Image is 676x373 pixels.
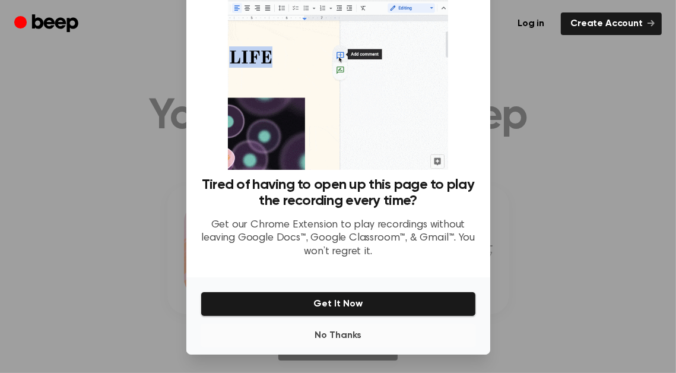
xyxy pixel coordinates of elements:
[201,324,476,347] button: No Thanks
[508,12,554,35] a: Log in
[201,177,476,209] h3: Tired of having to open up this page to play the recording every time?
[561,12,662,35] a: Create Account
[201,219,476,259] p: Get our Chrome Extension to play recordings without leaving Google Docs™, Google Classroom™, & Gm...
[14,12,81,36] a: Beep
[201,292,476,317] button: Get It Now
